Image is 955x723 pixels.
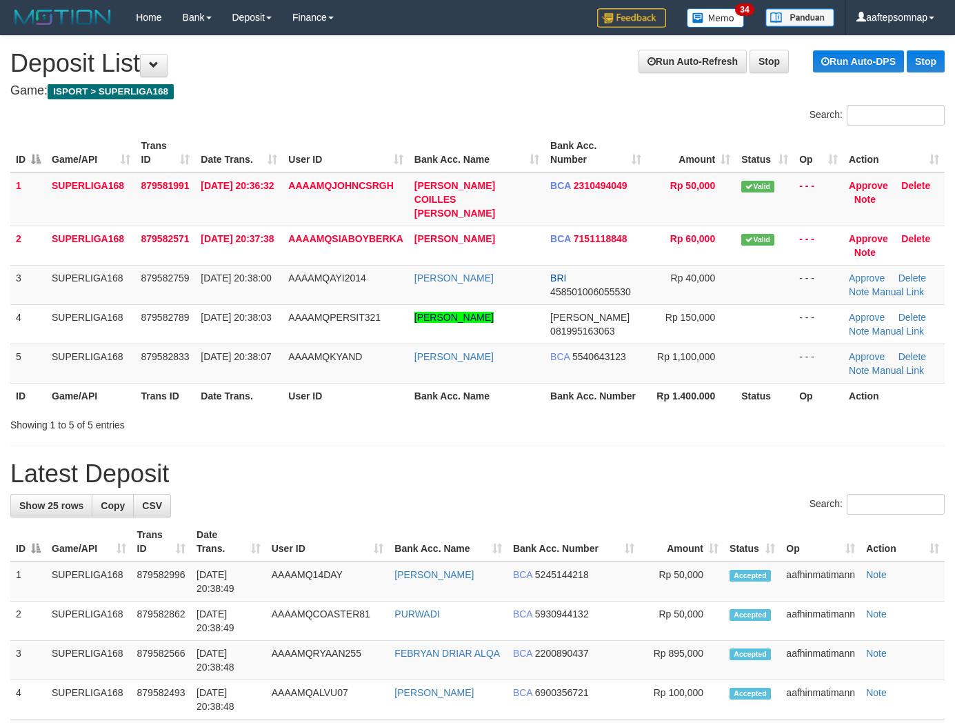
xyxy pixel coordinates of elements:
a: Approve [849,233,888,244]
a: Note [849,286,869,297]
td: Rp 100,000 [640,680,724,720]
a: [PERSON_NAME] [414,233,495,244]
td: - - - [794,226,843,265]
span: 34 [735,3,754,16]
th: Game/API: activate to sort column ascending [46,522,132,562]
td: AAAAMQRYAAN255 [266,641,390,680]
a: Note [854,247,876,258]
span: BCA [513,569,532,580]
a: Approve [849,312,885,323]
td: Rp 50,000 [640,602,724,641]
a: Copy [92,494,134,517]
a: Note [854,194,876,205]
div: Showing 1 to 5 of 5 entries [10,413,388,432]
span: Rp 60,000 [670,233,715,244]
th: Trans ID: activate to sort column ascending [132,522,192,562]
a: [PERSON_NAME] [414,312,494,323]
span: [DATE] 20:37:38 [201,233,274,244]
td: SUPERLIGA168 [46,344,136,383]
a: FEBRYAN DRIAR ALQA [394,648,500,659]
span: [DATE] 20:38:00 [201,273,271,284]
img: Feedback.jpg [597,8,666,28]
td: 879582862 [132,602,192,641]
td: SUPERLIGA168 [46,304,136,344]
span: BCA [550,180,571,191]
span: Valid transaction [741,234,774,246]
th: Date Trans.: activate to sort column ascending [191,522,266,562]
th: Status [736,383,794,408]
span: Copy [101,500,125,511]
th: ID: activate to sort column descending [10,133,46,172]
th: Bank Acc. Name [409,383,545,408]
th: Bank Acc. Number [545,383,647,408]
a: Delete [901,180,930,191]
span: 879582571 [141,233,190,244]
a: Note [866,608,887,620]
th: Op [794,383,843,408]
span: BCA [550,351,570,362]
th: Bank Acc. Name: activate to sort column ascending [389,522,507,562]
th: Action: activate to sort column ascending [861,522,945,562]
th: Rp 1.400.000 [647,383,736,408]
td: 3 [10,641,46,680]
span: Copy 081995163063 to clipboard [550,326,614,337]
th: User ID: activate to sort column ascending [266,522,390,562]
a: Run Auto-DPS [813,50,904,72]
a: [PERSON_NAME] [394,569,474,580]
span: Copy 5245144218 to clipboard [535,569,589,580]
span: 879582759 [141,273,190,284]
span: Copy 5540643123 to clipboard [572,351,626,362]
td: aafhinmatimann [781,641,861,680]
td: [DATE] 20:38:49 [191,562,266,602]
a: Show 25 rows [10,494,92,517]
a: [PERSON_NAME] [414,273,494,284]
th: Op: activate to sort column ascending [794,133,843,172]
img: MOTION_logo.png [10,7,115,28]
span: Copy 2200890437 to clipboard [535,648,589,659]
a: [PERSON_NAME] [394,687,474,698]
td: [DATE] 20:38:48 [191,641,266,680]
td: SUPERLIGA168 [46,172,136,226]
a: Stop [907,50,945,72]
th: Action: activate to sort column ascending [843,133,945,172]
h1: Deposit List [10,50,945,77]
a: [PERSON_NAME] COILLES [PERSON_NAME] [414,180,495,219]
span: Accepted [730,688,771,700]
span: [DATE] 20:36:32 [201,180,274,191]
a: Delete [901,233,930,244]
td: - - - [794,344,843,383]
span: CSV [142,500,162,511]
td: 4 [10,304,46,344]
span: Copy 458501006055530 to clipboard [550,286,631,297]
span: Copy 5930944132 to clipboard [535,608,589,620]
label: Search: [810,494,945,515]
th: Action [843,383,945,408]
span: [DATE] 20:38:07 [201,351,271,362]
th: Bank Acc. Number: activate to sort column ascending [507,522,640,562]
th: Bank Acc. Number: activate to sort column ascending [545,133,647,172]
td: 2 [10,602,46,641]
span: 879582789 [141,312,190,323]
a: [PERSON_NAME] [414,351,494,362]
td: 1 [10,172,46,226]
img: panduan.png [765,8,834,27]
a: Note [849,326,869,337]
h1: Latest Deposit [10,460,945,488]
td: 5 [10,344,46,383]
th: User ID: activate to sort column ascending [283,133,408,172]
a: Delete [898,273,926,284]
td: 4 [10,680,46,720]
span: AAAAMQSIABOYBERKA [288,233,403,244]
span: 879581991 [141,180,190,191]
span: 879582833 [141,351,190,362]
span: Copy 6900356721 to clipboard [535,687,589,698]
td: [DATE] 20:38:48 [191,680,266,720]
th: User ID [283,383,408,408]
th: Status: activate to sort column ascending [736,133,794,172]
span: AAAAMQAYI2014 [288,273,366,284]
td: - - - [794,172,843,226]
a: PURWADI [394,608,439,620]
span: BCA [550,233,571,244]
th: Trans ID: activate to sort column ascending [136,133,196,172]
a: CSV [133,494,171,517]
